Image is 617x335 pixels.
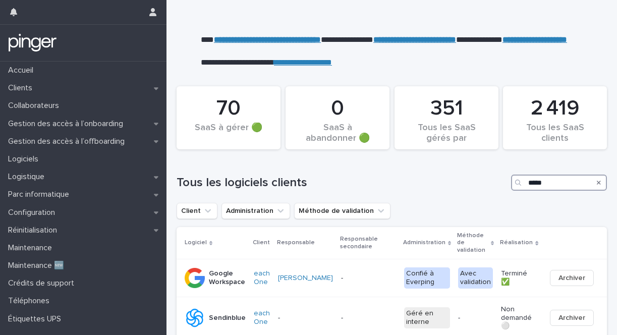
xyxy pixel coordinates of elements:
p: Sendinblue [209,314,246,322]
span: Archiver [558,273,585,283]
div: SaaS à gérer 🟢 [194,123,263,144]
p: Parc informatique [4,190,77,199]
p: Responsable [277,237,315,248]
div: Avec validation [458,267,493,289]
tr: Google Workspaceeach One [PERSON_NAME] -Confié à EverpingAvec validationTerminé ✅Archiver [177,259,610,297]
div: 70 [194,96,263,121]
img: mTgBEunGTSyRkCgitkcU [8,33,57,53]
p: Configuration [4,208,63,217]
button: Archiver [550,270,594,286]
p: Méthode de validation [457,230,488,256]
p: Google Workspace [209,269,246,287]
p: Terminé ✅ [501,269,537,287]
p: Administration [403,237,445,248]
p: Non demandé ⚪️ [501,305,537,330]
div: Tous les SaaS clients [520,123,590,144]
button: Archiver [550,310,594,326]
div: SaaS à abandonner 🟢 [303,123,372,144]
p: Réalisation [500,237,533,248]
button: Administration [221,203,290,219]
p: - [278,314,333,322]
div: Confié à Everping [404,267,450,289]
a: each One [254,269,270,287]
p: Étiquettes UPS [4,314,69,324]
p: Responsable secondaire [340,234,397,252]
p: Maintenance 🆕 [4,261,72,270]
p: Clients [4,83,40,93]
p: Logiciels [4,154,46,164]
p: - [341,314,396,322]
p: Client [253,237,270,248]
p: Accueil [4,66,41,75]
p: - [458,314,493,322]
p: Gestion des accès à l’onboarding [4,119,131,129]
p: Maintenance [4,243,60,253]
a: [PERSON_NAME] [278,274,333,283]
p: Logistique [4,172,52,182]
div: 351 [412,96,481,121]
button: Méthode de validation [294,203,390,219]
span: Archiver [558,313,585,323]
p: Crédits de support [4,278,82,288]
p: Gestion des accès à l’offboarding [4,137,133,146]
a: each One [254,309,270,326]
p: Réinitialisation [4,226,65,235]
input: Search [511,175,607,191]
p: Collaborateurs [4,101,67,110]
div: 0 [303,96,372,121]
p: Téléphones [4,296,58,306]
p: - [341,274,396,283]
div: 2 419 [520,96,590,121]
div: Géré en interne [404,307,450,328]
div: Tous les SaaS gérés par [PERSON_NAME] [412,123,481,144]
p: Logiciel [185,237,207,248]
button: Client [177,203,217,219]
h1: Tous les logiciels clients [177,176,507,190]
